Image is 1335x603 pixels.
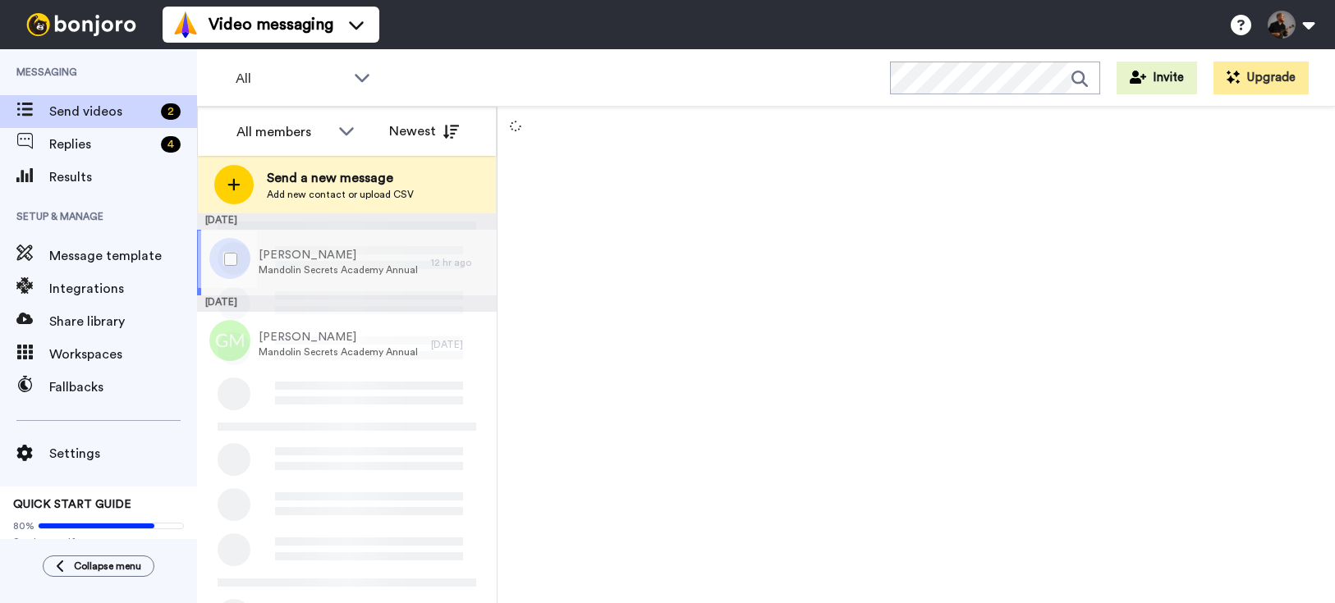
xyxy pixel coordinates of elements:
[49,444,197,464] span: Settings
[43,555,154,577] button: Collapse menu
[197,295,497,312] div: [DATE]
[236,122,330,142] div: All members
[267,188,414,201] span: Add new contact or upload CSV
[197,213,497,230] div: [DATE]
[209,13,333,36] span: Video messaging
[259,263,418,276] span: Mandolin Secrets Academy Annual
[49,167,197,187] span: Results
[49,345,197,364] span: Workspaces
[49,312,197,331] span: Share library
[1117,62,1197,94] button: Invite
[267,168,414,188] span: Send a new message
[49,279,197,299] span: Integrations
[172,11,199,38] img: vm-color.svg
[13,536,184,549] span: Send yourself a test
[259,247,418,263] span: [PERSON_NAME]
[377,115,471,148] button: Newest
[74,560,141,573] span: Collapse menu
[49,135,154,154] span: Replies
[20,13,143,36] img: bj-logo-header-white.svg
[209,320,250,361] img: gm.png
[49,102,154,121] span: Send videos
[161,103,181,120] div: 2
[13,499,131,510] span: QUICK START GUIDE
[13,519,34,532] span: 80%
[431,338,489,351] div: [DATE]
[431,256,489,269] div: 12 hr ago
[49,377,197,397] span: Fallbacks
[161,136,181,153] div: 4
[259,345,418,359] span: Mandolin Secrets Academy Annual
[1213,62,1309,94] button: Upgrade
[49,246,197,266] span: Message template
[259,329,418,345] span: [PERSON_NAME]
[236,69,346,89] span: All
